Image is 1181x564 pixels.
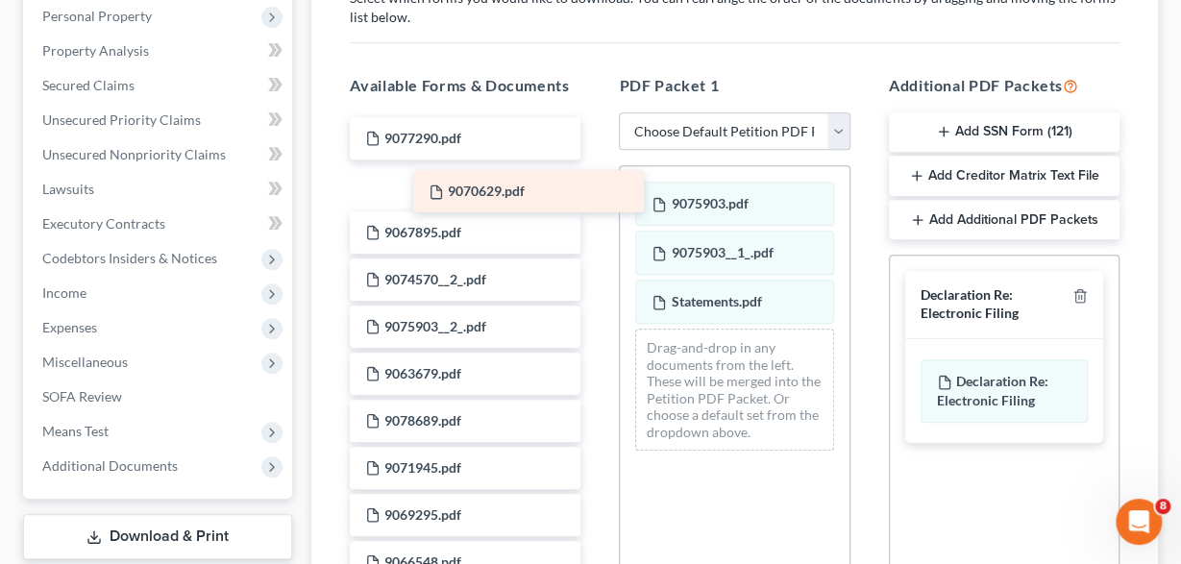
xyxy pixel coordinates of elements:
button: Add Additional PDF Packets [889,200,1119,240]
h5: Available Forms & Documents [350,74,580,97]
button: Messages [128,387,256,464]
span: 9077290.pdf [384,130,461,146]
button: Send us a message [88,329,296,367]
span: Messages [155,435,229,449]
span: Unsecured Priority Claims [42,111,201,128]
span: Help [305,435,335,449]
button: Add SSN Form (121) [889,112,1119,153]
img: Profile image for Lindsey [22,279,61,317]
span: Lawsuits [42,181,94,197]
a: Unsecured Nonpriority Claims [27,137,292,172]
span: Income [42,284,86,301]
img: Profile image for Kelly [22,208,61,246]
span: Secured Claims [42,77,135,93]
a: Property Analysis [27,34,292,68]
span: 9075903.pdf [671,195,748,211]
iframe: Intercom live chat [1116,499,1162,545]
span: 9071945.pdf [384,459,461,476]
span: Miscellaneous [42,354,128,370]
span: 9067895.pdf [384,224,461,240]
div: [PERSON_NAME] [68,227,180,247]
div: [PERSON_NAME] [68,298,180,318]
span: Expenses [42,319,97,335]
span: Property Analysis [42,42,149,59]
span: 9063679.pdf [384,365,461,381]
a: Lawsuits [27,172,292,207]
div: [PERSON_NAME] [68,85,180,105]
h1: Messages [142,8,246,40]
div: Drag-and-drop in any documents from the left. These will be merged into the Petition PDF Packet. ... [635,329,833,451]
button: Help [257,387,384,464]
a: Download & Print [23,514,292,559]
span: Codebtors Insiders & Notices [42,250,217,266]
a: Unsecured Priority Claims [27,103,292,137]
div: [PERSON_NAME] [68,156,180,176]
div: • 7m ago [184,85,242,105]
span: 9075903__1_.pdf [671,244,773,260]
img: Profile image for Kelly [22,136,61,175]
span: Executory Contracts [42,215,165,232]
button: Add Creditor Matrix Text File [889,156,1119,196]
div: • [DATE] [184,369,237,389]
div: • [DATE] [184,156,237,176]
div: • [DATE] [184,298,237,318]
span: Declaration Re: Electronic Filing [937,373,1048,408]
h5: Additional PDF Packets [889,74,1119,97]
span: 9078689.pdf [384,412,461,429]
span: 8 [1155,499,1170,514]
div: Declaration Re: Electronic Filing [921,286,1065,322]
span: 9069295.pdf [384,506,461,523]
span: Statements.pdf [671,293,761,309]
span: Home [44,435,84,449]
span: Additional Documents [42,457,178,474]
span: Means Test [42,423,109,439]
span: Unsecured Nonpriority Claims [42,146,226,162]
a: Executory Contracts [27,207,292,241]
div: • [DATE] [184,227,237,247]
span: SOFA Review [42,388,122,405]
a: Secured Claims [27,68,292,103]
a: SOFA Review [27,380,292,414]
span: 9070629.pdf [448,183,525,199]
span: Personal Property [42,8,152,24]
div: [PERSON_NAME] [68,369,180,389]
h5: PDF Packet 1 [619,74,849,97]
img: Profile image for Emma [22,65,61,104]
img: Profile image for Lindsey [22,350,61,388]
span: 9074570__2_.pdf [384,271,486,287]
span: 9075903__2_.pdf [384,318,486,334]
